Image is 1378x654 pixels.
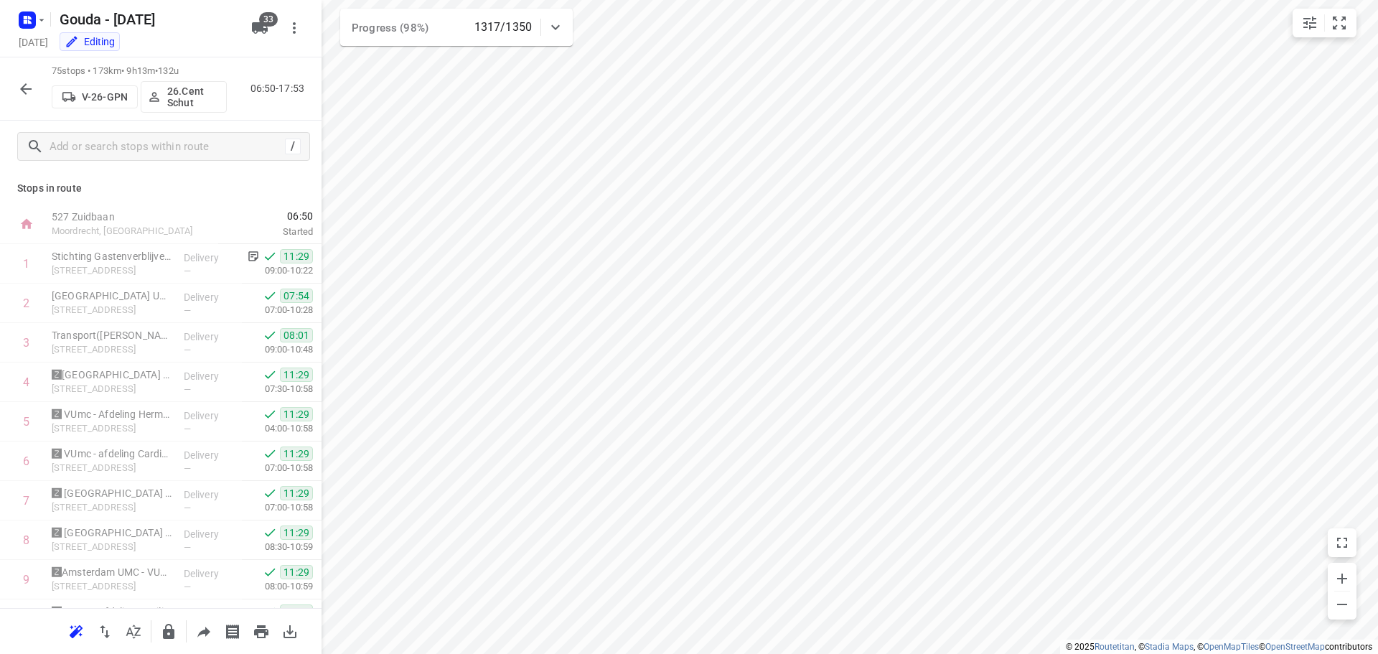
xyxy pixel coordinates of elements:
div: / [285,139,301,154]
span: Download route [276,624,304,637]
span: Print shipping labels [218,624,247,637]
p: 26.Cent Schut [167,85,220,108]
span: 11:29 [280,447,313,461]
svg: Done [263,604,277,619]
p: 07:00-10:58 [242,500,313,515]
p: 07:00-10:28 [242,303,313,317]
svg: Done [263,407,277,421]
p: Delivery [184,290,237,304]
p: Delivery [184,251,237,265]
span: 33 [259,12,278,27]
p: Delivery [184,606,237,620]
p: 09:00-10:22 [242,263,313,278]
div: small contained button group [1293,9,1356,37]
button: 33 [245,14,274,42]
span: 11:29 [280,249,313,263]
span: Reoptimize route [62,624,90,637]
span: Sort by time window [119,624,148,637]
svg: Done [263,525,277,540]
div: 9 [23,573,29,587]
div: 2 [23,296,29,310]
p: 527 Zuidbaan [52,210,201,224]
div: 4 [23,375,29,389]
span: — [184,305,191,316]
button: Lock route [154,617,183,646]
p: De Boelelaan 1119, Amsterdam [52,263,172,278]
p: Amsterdam UMC locatie VUmc- Sectie Onderwijs - Medische Psychologie GEBOUW MF(Danielle Zuijderdui... [52,289,172,303]
li: © 2025 , © , © © contributors [1066,642,1372,652]
p: 08:30-10:59 [242,540,313,554]
p: 1317/1350 [474,19,532,36]
span: — [184,424,191,434]
p: Delivery [184,487,237,502]
div: Editing [65,34,115,49]
p: Van der Boechorststraat 6, Amsterdam [52,500,172,515]
span: — [184,503,191,513]
svg: Done [263,328,277,342]
h5: Gouda - [DATE] [54,8,240,31]
span: — [184,266,191,276]
span: 11:29 [280,486,313,500]
p: Van der Boechorststraat 6, Amsterdam [52,421,172,436]
svg: Done [263,447,277,461]
input: Add or search stops within route [50,136,285,158]
p: Delivery [184,527,237,541]
p: Delivery [184,369,237,383]
p: Van der Boechorststraat 7, Amsterdam [52,303,172,317]
div: 3 [23,336,29,350]
button: Map settings [1295,9,1324,37]
p: Delivery [184,448,237,462]
span: 132u [158,65,179,76]
p: Van der Boechorststraat 6, Amsterdam [52,342,172,357]
span: 08:01 [280,328,313,342]
button: Fit zoom [1325,9,1354,37]
div: Progress (98%)1317/1350 [340,9,573,46]
a: Stadia Maps [1145,642,1194,652]
span: • [155,65,158,76]
span: — [184,542,191,553]
p: 🆉Amsterdam UMC - VUMC - Chirurgische Oncologie(Michèle van der Lee) [52,565,172,579]
p: Started [218,225,313,239]
span: 11:29 [280,565,313,579]
span: 11:30 [280,604,313,619]
span: — [184,384,191,395]
a: OpenMapTiles [1204,642,1259,652]
svg: Done [263,368,277,382]
p: 🆉Amsterdam UMC - Locatie VUMC - Afdeling Longfunctie(Rolien Bekkema) [52,368,172,382]
span: — [184,463,191,474]
svg: Done [263,486,277,500]
p: V-26-GPN [82,91,128,103]
p: 04:00-10:58 [242,421,313,436]
span: 07:54 [280,289,313,303]
p: De Boelelaan 1117, Amsterdam [52,382,172,396]
p: Stichting Gastenverblijven Amsterdam UMC(Esmeralda Deuzeman) [52,249,172,263]
p: Moordrecht, [GEOGRAPHIC_DATA] [52,224,201,238]
p: De Boelelaan 1117, Amsterdam [52,540,172,554]
svg: Done [263,565,277,579]
p: 🆉 VUmc - Afdeling Sterilisatie(Monica Naarden) [52,604,172,619]
div: 8 [23,533,29,547]
button: V-26-GPN [52,85,138,108]
div: 7 [23,494,29,508]
div: 6 [23,454,29,468]
span: Progress (98%) [352,22,428,34]
p: Delivery [184,566,237,581]
div: 5 [23,415,29,429]
span: Share route [189,624,218,637]
span: 06:50 [218,209,313,223]
span: Print route [247,624,276,637]
p: 🆉 Amsterdam UMC locatie VUmc,(Erik van Aalst) [52,525,172,540]
p: 🆉 VUmc - afdeling Cardiologie(Lalita Nithoer) [52,447,172,461]
a: Routetitan [1095,642,1135,652]
p: Stops in route [17,181,304,196]
p: 75 stops • 173km • 9h13m [52,65,227,78]
a: OpenStreetMap [1265,642,1325,652]
p: 🆉 Amsterdam UMC - Locatie VUmc - Afdeling Neurologie(Nathalie van Zuilen) [52,486,172,500]
div: 1 [23,257,29,271]
p: De Boelelaan 1117, Amsterdam [52,579,172,594]
span: 11:29 [280,407,313,421]
svg: Done [263,289,277,303]
p: 07:00-10:58 [242,461,313,475]
p: 08:00-10:59 [242,579,313,594]
span: 11:29 [280,368,313,382]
